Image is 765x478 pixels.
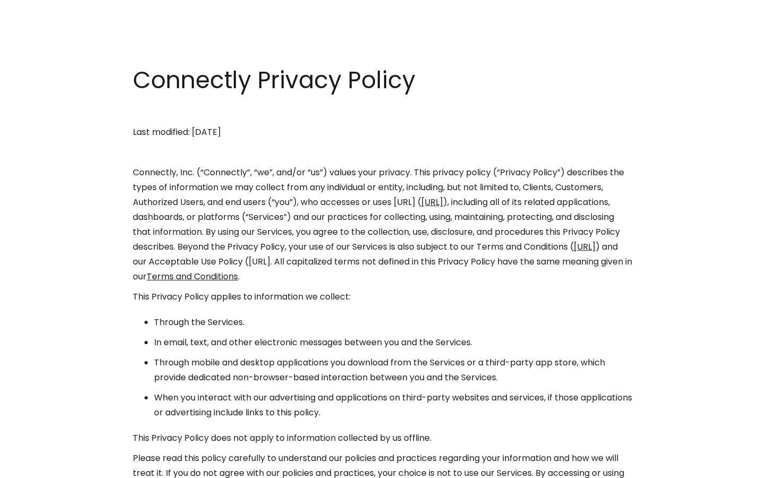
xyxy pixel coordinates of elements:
[133,64,632,97] h1: Connectly Privacy Policy
[421,196,443,208] a: [URL]
[147,270,238,283] a: Terms and Conditions
[574,241,596,253] a: [URL]
[133,431,632,446] p: This Privacy Policy does not apply to information collected by us offline.
[154,390,632,420] li: When you interact with our advertising and applications on third-party websites and services, if ...
[133,125,632,140] p: Last modified: [DATE]
[133,145,632,160] p: ‍
[154,355,632,385] li: Through mobile and desktop applications you download from the Services or a third-party app store...
[154,315,632,330] li: Through the Services.
[133,165,632,284] p: Connectly, Inc. (“Connectly”, “we”, and/or “us”) values your privacy. This privacy policy (“Priva...
[21,459,64,474] ul: Language list
[133,289,632,304] p: This Privacy Policy applies to information we collect:
[133,105,632,119] p: ‍
[11,458,64,474] aside: Language selected: English
[154,335,632,350] li: In email, text, and other electronic messages between you and the Services.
